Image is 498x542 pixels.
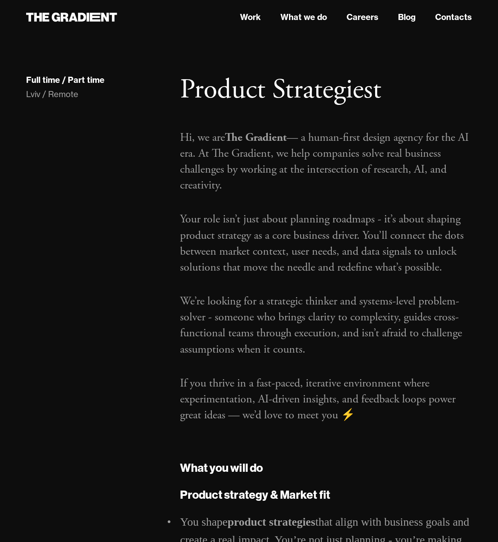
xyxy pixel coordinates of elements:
[180,211,472,275] p: Your role isn’t just about planning roadmaps - it’s about shaping product strategy as a core busi...
[180,460,263,475] strong: What you will do
[180,487,330,502] strong: Product strategy & Market fit
[225,130,287,145] strong: The Gradient
[26,89,164,100] div: Lviv / Remote
[180,73,472,107] h1: Product Strategiest
[180,130,472,194] p: Hi, we are — a human-first design agency for the AI era. At The Gradient, we help companies solve...
[398,11,416,23] a: Blog
[228,515,316,528] strong: product strategies
[347,11,378,23] a: Careers
[280,11,327,23] a: What we do
[435,11,472,23] a: Contacts
[180,375,472,424] p: If you thrive in a fast-paced, iterative environment where experimentation, AI-driven insights, a...
[240,11,261,23] a: Work
[26,75,104,85] div: Full time / Part time
[180,293,472,358] p: We’re looking for a strategic thinker and systems-level problem-solver - someone who brings clari...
